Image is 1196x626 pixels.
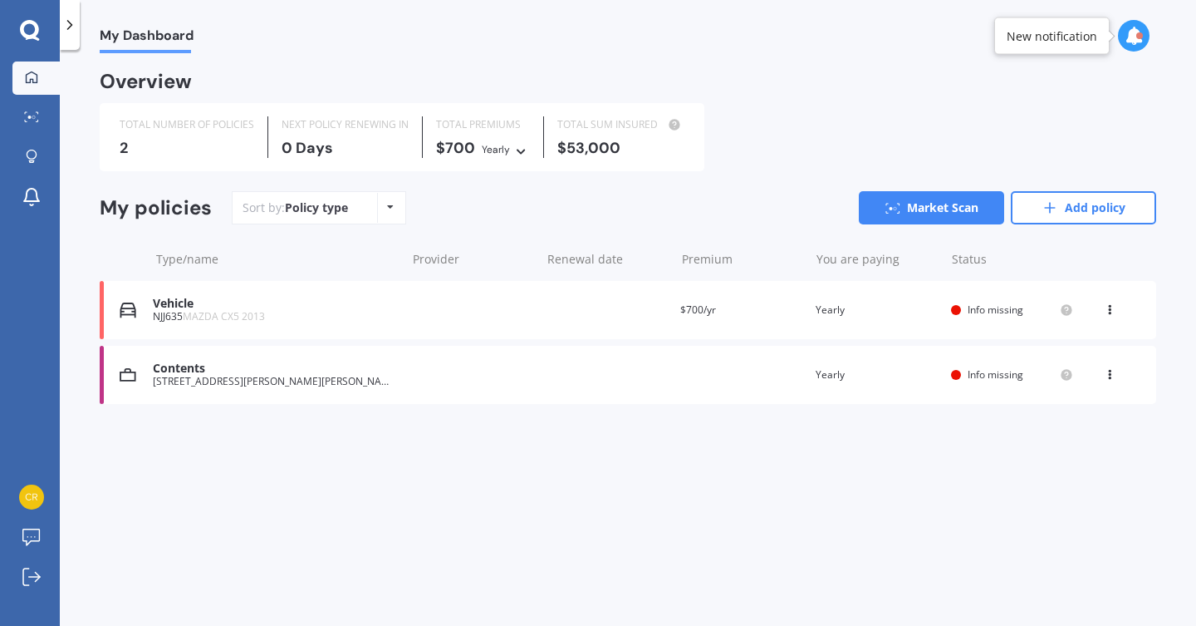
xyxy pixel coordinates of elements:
[859,191,1004,224] a: Market Scan
[120,116,254,133] div: TOTAL NUMBER OF POLICIES
[968,303,1023,317] span: Info missing
[100,27,194,50] span: My Dashboard
[816,302,938,318] div: Yearly
[436,140,530,158] div: $700
[120,302,136,318] img: Vehicle
[968,367,1023,382] span: Info missing
[153,376,397,387] div: [STREET_ADDRESS][PERSON_NAME][PERSON_NAME]
[100,196,212,220] div: My policies
[100,73,192,90] div: Overview
[153,297,397,311] div: Vehicle
[436,116,530,133] div: TOTAL PREMIUMS
[282,116,409,133] div: NEXT POLICY RENEWING IN
[1011,191,1156,224] a: Add policy
[1007,27,1097,44] div: New notification
[413,251,534,268] div: Provider
[156,251,399,268] div: Type/name
[153,362,397,376] div: Contents
[120,367,136,383] img: Contents
[282,140,409,156] div: 0 Days
[547,251,669,268] div: Renewal date
[557,116,684,133] div: TOTAL SUM INSURED
[557,140,684,156] div: $53,000
[816,251,938,268] div: You are paying
[19,485,44,510] img: 0b4a1f31f2574417244cf9154f0d297c
[816,367,938,383] div: Yearly
[952,251,1073,268] div: Status
[243,200,348,216] div: Sort by:
[153,311,397,323] div: NJJ635
[120,140,254,156] div: 2
[482,141,510,158] div: Yearly
[285,200,348,216] div: Policy type
[680,303,716,317] span: $700/yr
[183,309,265,323] span: MAZDA CX5 2013
[682,251,803,268] div: Premium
